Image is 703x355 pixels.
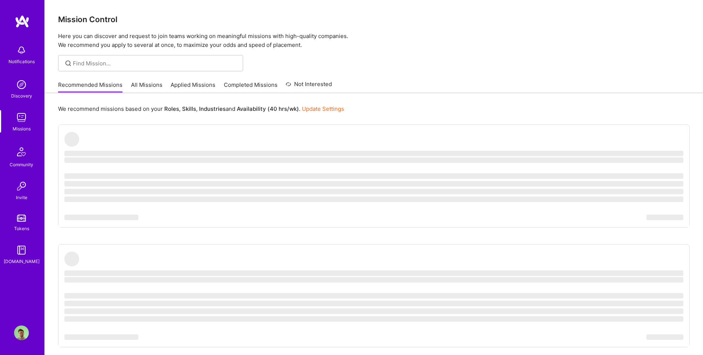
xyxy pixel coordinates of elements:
div: Notifications [9,58,35,65]
div: Tokens [14,225,29,232]
input: Find Mission... [73,59,238,67]
img: Community [13,143,30,161]
img: Invite [14,179,29,194]
div: Invite [16,194,27,201]
p: Here you can discover and request to join teams working on meaningful missions with high-quality ... [58,32,690,50]
h3: Mission Control [58,15,690,24]
img: User Avatar [14,325,29,340]
b: Roles [164,105,179,112]
b: Industries [199,105,226,112]
a: User Avatar [12,325,31,340]
b: Availability (40 hrs/wk) [237,105,299,112]
i: icon SearchGrey [64,59,73,68]
img: logo [15,15,30,28]
div: Discovery [11,92,32,100]
img: bell [14,43,29,58]
img: teamwork [14,110,29,125]
p: We recommend missions based on your , , and . [58,105,344,113]
img: discovery [14,77,29,92]
a: Recommended Missions [58,81,122,93]
a: Completed Missions [224,81,277,93]
img: tokens [17,215,26,222]
a: Not Interested [286,80,332,93]
div: Community [10,161,33,168]
div: Missions [13,125,31,133]
div: [DOMAIN_NAME] [4,257,40,265]
a: All Missions [131,81,162,93]
a: Applied Missions [171,81,215,93]
img: guide book [14,243,29,257]
b: Skills [182,105,196,112]
a: Update Settings [302,105,344,112]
